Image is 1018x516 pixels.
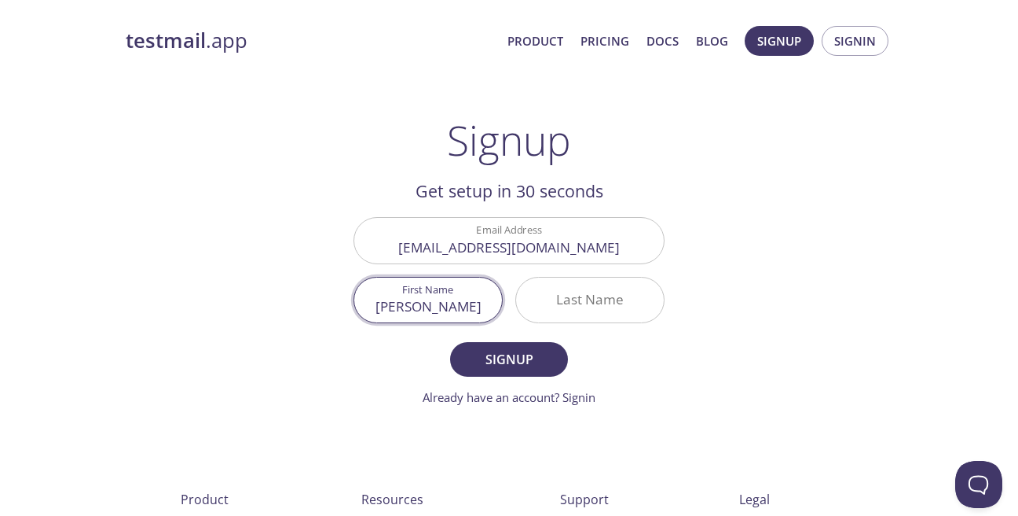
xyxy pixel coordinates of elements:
span: Support [560,491,609,508]
strong: testmail [126,27,206,54]
span: Resources [361,491,423,508]
a: testmail.app [126,28,495,54]
h1: Signup [447,116,571,164]
a: Already have an account? Signin [423,389,595,405]
span: Signup [467,348,551,370]
iframe: Help Scout Beacon - Open [955,461,1002,508]
a: Pricing [580,31,629,51]
span: Legal [739,491,770,508]
span: Signup [757,31,801,51]
a: Docs [646,31,679,51]
button: Signup [450,342,568,377]
a: Blog [696,31,728,51]
span: Signin [834,31,876,51]
button: Signin [822,26,888,56]
a: Product [507,31,563,51]
button: Signup [745,26,814,56]
span: Product [181,491,229,508]
h2: Get setup in 30 seconds [353,178,665,205]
